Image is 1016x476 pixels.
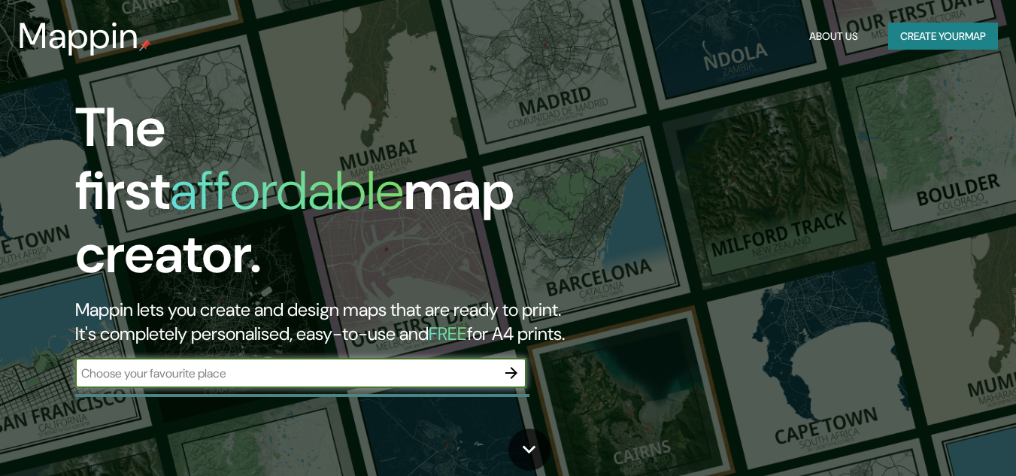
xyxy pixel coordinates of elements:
[888,23,998,50] button: Create yourmap
[18,15,139,57] h3: Mappin
[75,365,496,382] input: Choose your favourite place
[429,322,467,345] h5: FREE
[803,23,864,50] button: About Us
[139,39,151,51] img: mappin-pin
[170,156,404,226] h1: affordable
[75,298,584,346] h2: Mappin lets you create and design maps that are ready to print. It's completely personalised, eas...
[75,96,584,298] h1: The first map creator.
